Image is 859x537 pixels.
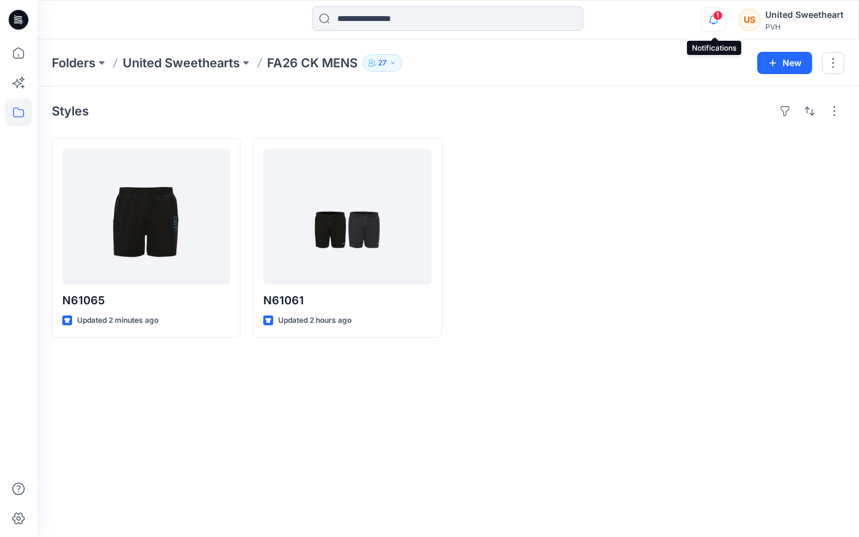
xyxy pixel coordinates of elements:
p: Updated 2 hours ago [278,314,351,327]
div: US [738,9,760,31]
span: 1 [713,10,723,20]
a: N61065 [62,149,230,285]
button: 27 [363,54,402,72]
p: N61065 [62,292,230,309]
a: United Sweethearts [123,54,240,72]
div: United Sweetheart [765,7,844,22]
div: PVH [765,22,844,31]
p: FA26 CK MENS [267,54,358,72]
a: Folders [52,54,96,72]
h4: Styles [52,104,89,119]
a: N61061 [263,149,431,285]
p: N61061 [263,292,431,309]
p: Updated 2 minutes ago [77,314,158,327]
button: New [757,52,812,74]
p: 27 [378,56,387,70]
